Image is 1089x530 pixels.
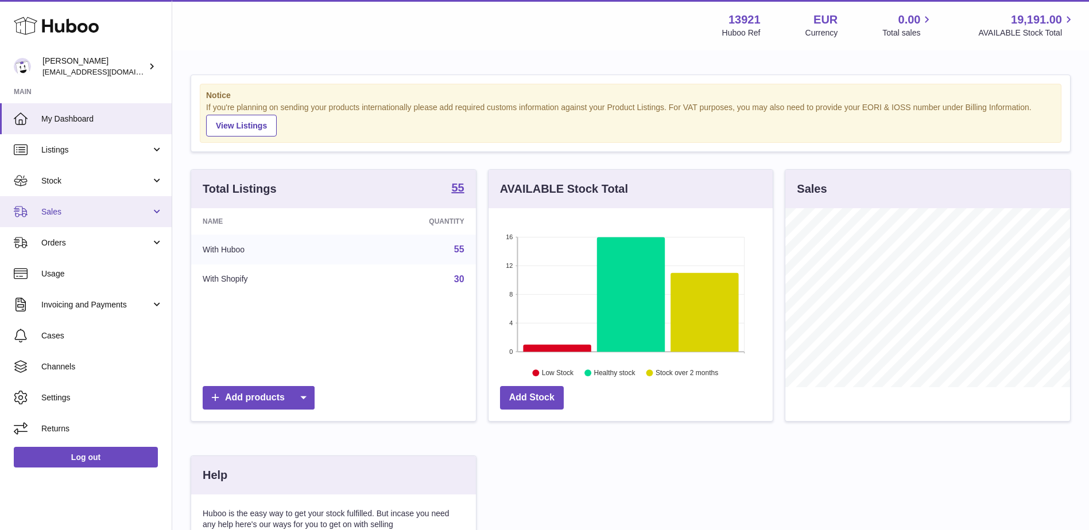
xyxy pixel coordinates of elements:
[506,262,513,269] text: 12
[797,181,827,197] h3: Sales
[41,361,163,372] span: Channels
[344,208,475,235] th: Quantity
[500,181,628,197] h3: AVAILABLE Stock Total
[978,28,1075,38] span: AVAILABLE Stock Total
[41,392,163,403] span: Settings
[41,237,151,248] span: Orders
[203,508,464,530] p: Huboo is the easy way to get your stock fulfilled. But incase you need any help here's our ways f...
[813,12,838,28] strong: EUR
[882,12,933,38] a: 0.00 Total sales
[206,115,277,137] a: View Listings
[509,348,513,355] text: 0
[882,28,933,38] span: Total sales
[41,299,151,310] span: Invoicing and Payments
[191,235,344,264] td: With Huboo
[454,274,464,284] a: 30
[728,12,761,28] strong: 13921
[1011,12,1062,28] span: 19,191.00
[656,369,718,377] text: Stock over 2 months
[41,114,163,124] span: My Dashboard
[41,145,151,155] span: Listings
[206,90,1055,101] strong: Notice
[42,56,146,77] div: [PERSON_NAME]
[506,233,513,240] text: 16
[203,181,277,197] h3: Total Listings
[41,268,163,279] span: Usage
[451,182,464,193] strong: 55
[509,319,513,326] text: 4
[509,291,513,298] text: 8
[542,369,574,377] text: Low Stock
[594,369,635,377] text: Healthy stock
[41,206,151,217] span: Sales
[14,58,31,75] img: internalAdmin-13921@internal.huboo.com
[42,67,169,76] span: [EMAIL_ADDRESS][DOMAIN_NAME]
[206,102,1055,137] div: If you're planning on sending your products internationally please add required customs informati...
[191,264,344,294] td: With Shopify
[805,28,838,38] div: Currency
[454,244,464,254] a: 55
[41,176,151,186] span: Stock
[41,330,163,341] span: Cases
[978,12,1075,38] a: 19,191.00 AVAILABLE Stock Total
[203,467,227,483] h3: Help
[191,208,344,235] th: Name
[722,28,761,38] div: Huboo Ref
[500,386,564,410] a: Add Stock
[203,386,315,410] a: Add products
[14,447,158,467] a: Log out
[451,182,464,196] a: 55
[41,423,163,434] span: Returns
[898,12,921,28] span: 0.00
